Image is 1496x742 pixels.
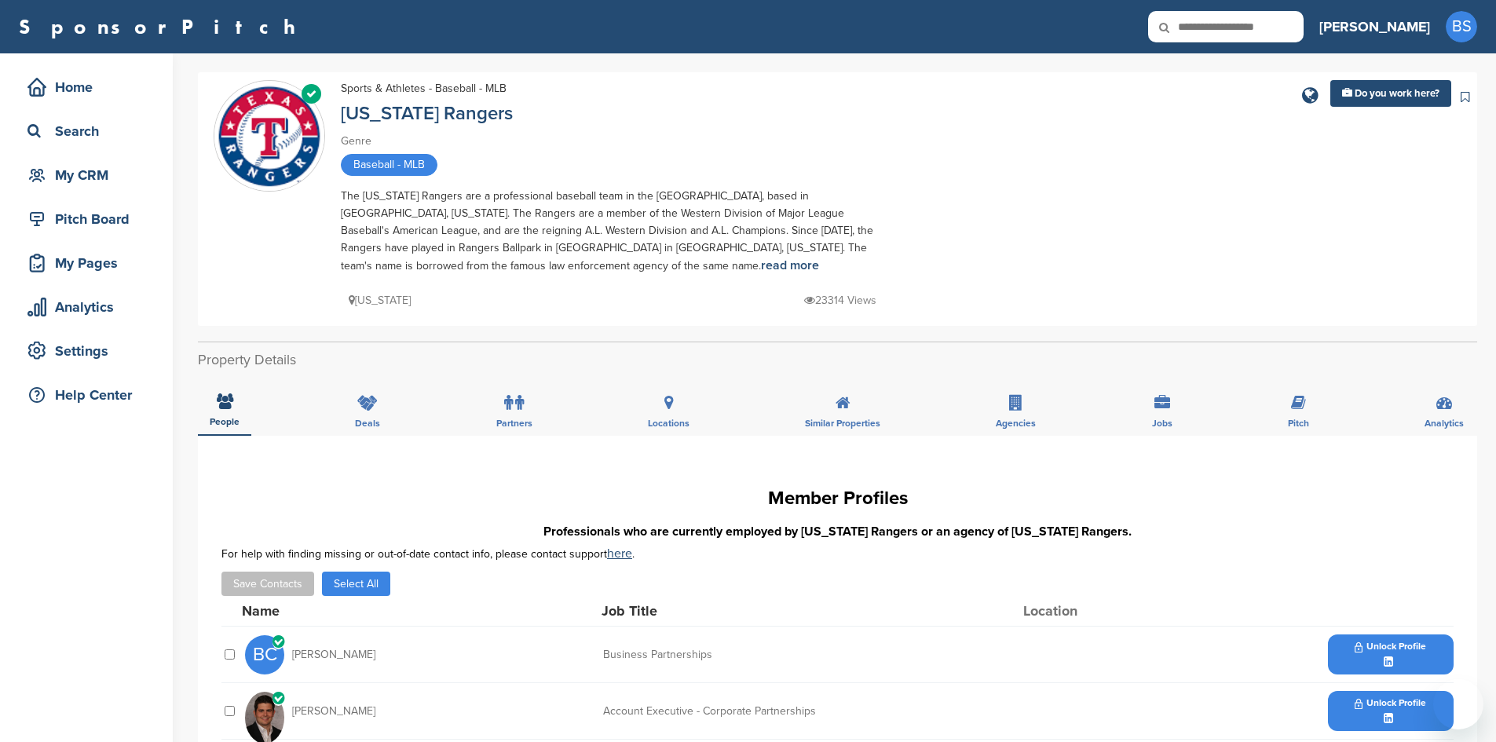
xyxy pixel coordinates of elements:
div: Home [24,73,157,101]
a: Search [16,113,157,149]
div: For help with finding missing or out-of-date contact info, please contact support . [221,547,1454,560]
a: My CRM [16,157,157,193]
div: My CRM [24,161,157,189]
a: here [607,546,632,561]
div: Job Title [602,604,837,618]
div: Account Executive - Corporate Partnerships [603,706,839,717]
div: Settings [24,337,157,365]
span: Deals [355,419,380,428]
img: Sponsorpitch & Texas Rangers [214,82,324,192]
span: Partners [496,419,532,428]
a: Analytics [16,289,157,325]
div: My Pages [24,249,157,277]
div: The [US_STATE] Rangers are a professional baseball team in the [GEOGRAPHIC_DATA], based in [GEOGR... [341,188,891,275]
div: Business Partnerships [603,649,839,660]
span: Jobs [1152,419,1172,428]
a: BC [PERSON_NAME] Business Partnerships Unlock Profile [245,627,1454,682]
a: Help Center [16,377,157,413]
h3: Professionals who are currently employed by [US_STATE] Rangers or an agency of [US_STATE] Rangers. [221,522,1454,541]
a: Home [16,69,157,105]
span: Pitch [1288,419,1309,428]
h2: Property Details [198,349,1477,371]
span: Unlock Profile [1355,698,1426,709]
button: Select All [322,572,390,596]
div: Analytics [24,293,157,321]
div: Sports & Athletes - Baseball - MLB [341,80,507,97]
span: Do you work here? [1355,87,1439,100]
a: read more [761,258,819,273]
a: Pitch Board [16,201,157,237]
a: [PERSON_NAME] [1319,9,1430,44]
h3: [PERSON_NAME] [1319,16,1430,38]
div: Location [1023,604,1141,618]
div: Search [24,117,157,145]
span: Baseball - MLB [341,154,437,176]
span: Locations [648,419,689,428]
p: 23314 Views [804,291,876,310]
div: Name [242,604,415,618]
a: [US_STATE] Rangers [341,102,513,125]
span: [PERSON_NAME] [292,706,375,717]
span: BS [1446,11,1477,42]
div: Help Center [24,381,157,409]
span: Similar Properties [805,419,880,428]
a: Settings [16,333,157,369]
span: Unlock Profile [1355,641,1426,652]
a: My Pages [16,245,157,281]
p: [US_STATE] [349,291,411,310]
iframe: Button to launch messaging window [1433,679,1483,729]
a: Do you work here? [1330,80,1451,107]
h1: Member Profiles [221,484,1454,513]
div: Genre [341,133,891,150]
a: Open uri20141112 66930 jo8b0e?1415809042 [PERSON_NAME] Account Executive - Corporate Partnerships... [245,683,1454,739]
span: BC [245,635,284,674]
button: Save Contacts [221,572,314,596]
a: SponsorPitch [19,16,305,37]
div: Pitch Board [24,205,157,233]
span: People [210,417,240,426]
span: Agencies [996,419,1036,428]
span: [PERSON_NAME] [292,649,375,660]
span: Analytics [1425,419,1464,428]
